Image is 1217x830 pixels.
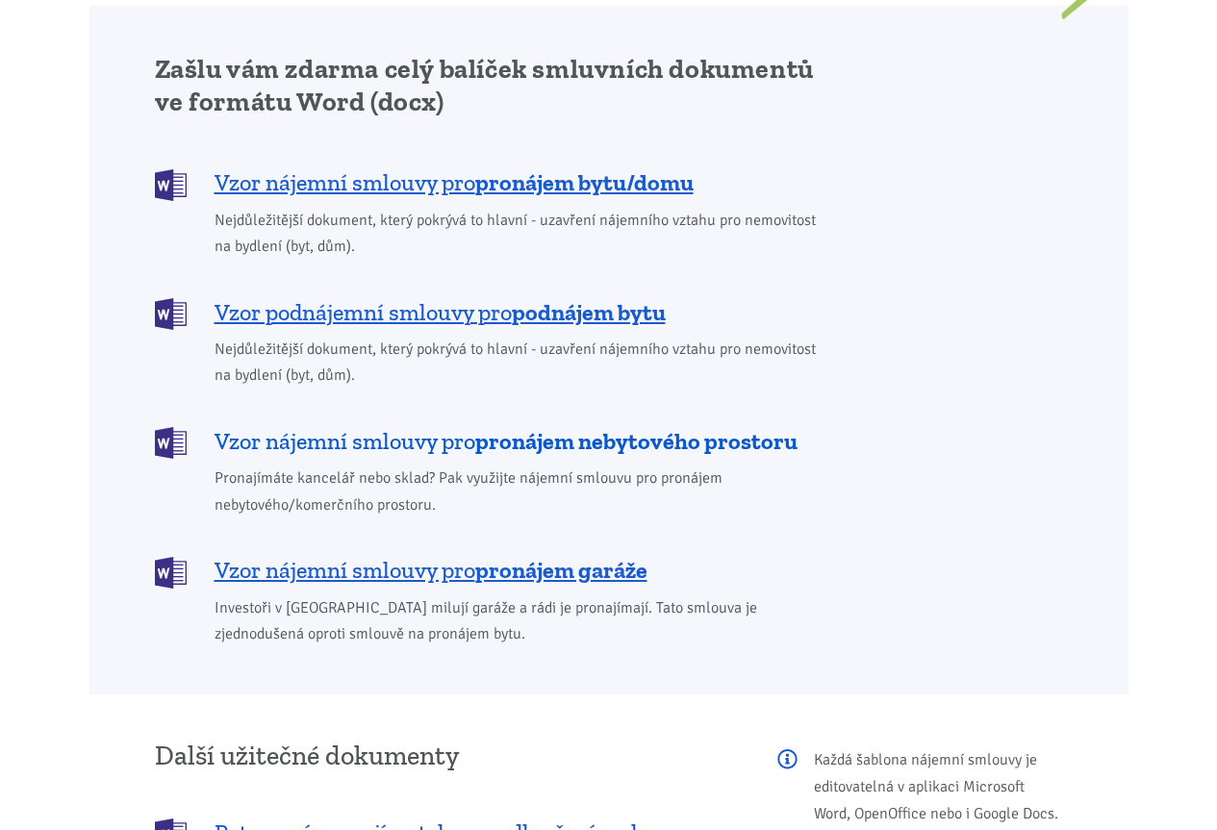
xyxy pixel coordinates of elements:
[155,557,187,589] img: DOCX (Word)
[215,208,829,260] span: Nejdůležitější dokument, který pokrývá to hlavní - uzavření nájemního vztahu pro nemovitost na by...
[215,465,829,517] span: Pronajímáte kancelář nebo sklad? Pak využijte nájemní smlouvu pro pronájem nebytového/komerčního ...
[155,53,829,118] h2: Zašlu vám zdarma celý balíček smluvních dokumentů ve formátu Word (docx)
[512,298,666,326] b: podnájem bytu
[215,337,829,389] span: Nejdůležitější dokument, který pokrývá to hlavní - uzavření nájemního vztahu pro nemovitost na by...
[475,556,647,584] b: pronájem garáže
[215,595,829,647] span: Investoři v [GEOGRAPHIC_DATA] milují garáže a rádi je pronajímají. Tato smlouva je zjednodušená o...
[155,298,187,330] img: DOCX (Word)
[215,555,647,586] span: Vzor nájemní smlouvy pro
[475,427,798,455] b: pronájem nebytového prostoru
[155,427,187,459] img: DOCX (Word)
[155,742,751,770] h3: Další užitečné dokumenty
[155,555,829,587] a: Vzor nájemní smlouvy propronájem garáže
[475,168,694,196] b: pronájem bytu/domu
[215,426,798,457] span: Vzor nájemní smlouvy pro
[155,296,829,328] a: Vzor podnájemní smlouvy propodnájem bytu
[155,167,829,199] a: Vzor nájemní smlouvy propronájem bytu/domu
[155,169,187,201] img: DOCX (Word)
[155,425,829,457] a: Vzor nájemní smlouvy propronájem nebytového prostoru
[215,297,666,328] span: Vzor podnájemní smlouvy pro
[215,167,694,198] span: Vzor nájemní smlouvy pro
